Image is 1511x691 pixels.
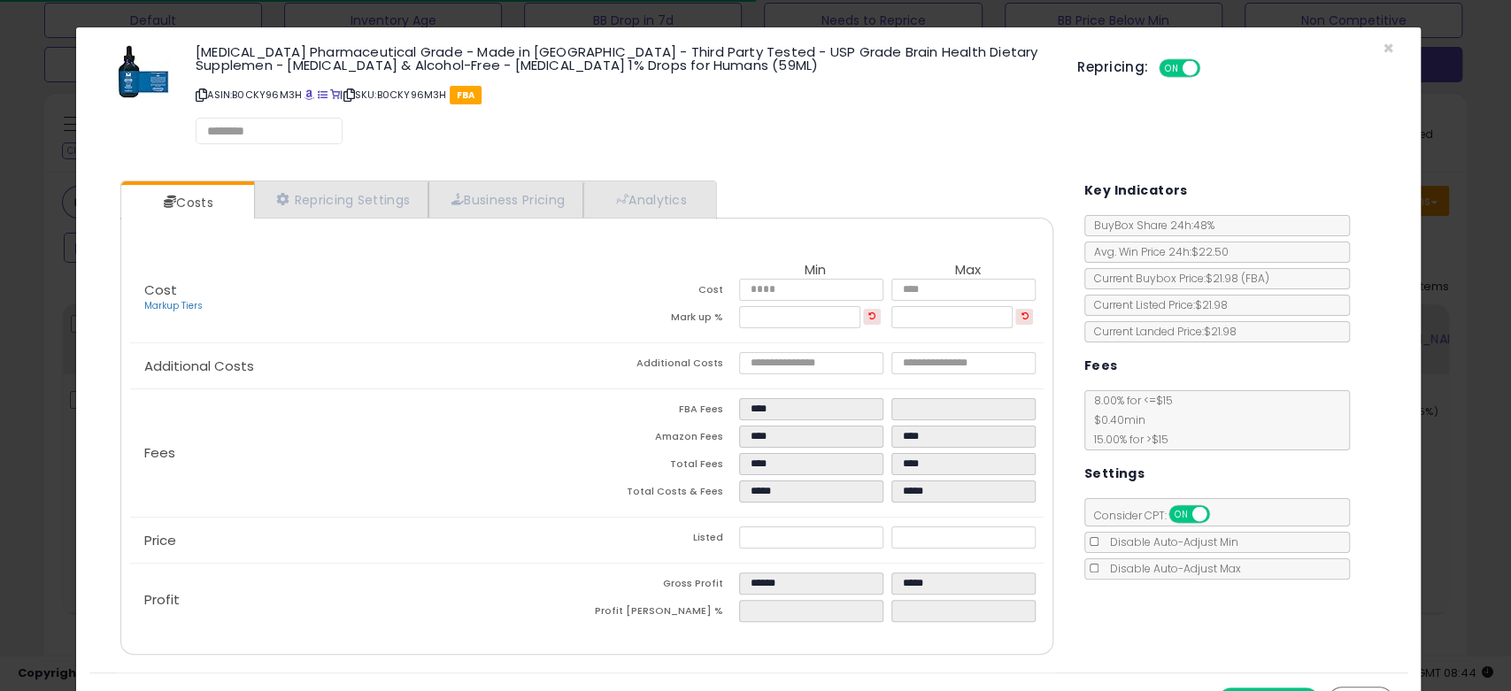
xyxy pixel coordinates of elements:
a: Repricing Settings [254,181,429,218]
td: Profit [PERSON_NAME] % [587,600,739,627]
span: OFF [1206,507,1235,522]
td: FBA Fees [587,398,739,426]
span: ON [1170,507,1192,522]
span: 8.00 % for <= $15 [1085,393,1173,447]
td: Cost [587,279,739,306]
span: FBA [450,86,482,104]
a: BuyBox page [305,88,314,102]
span: × [1383,35,1394,61]
p: Cost [130,283,587,313]
td: Total Fees [587,453,739,480]
h5: Fees [1084,355,1118,377]
a: Business Pricing [428,181,583,218]
span: Current Landed Price: $21.98 [1085,324,1237,339]
span: Current Listed Price: $21.98 [1085,297,1228,312]
a: Markup Tiers [144,299,203,312]
th: Min [739,263,891,279]
p: Additional Costs [130,359,587,373]
span: Current Buybox Price: [1085,271,1269,286]
a: Your listing only [330,88,340,102]
td: Mark up % [587,306,739,334]
span: Disable Auto-Adjust Max [1101,561,1241,576]
td: Total Costs & Fees [587,480,739,508]
h3: [MEDICAL_DATA] Pharmaceutical Grade - Made in [GEOGRAPHIC_DATA] - Third Party Tested - USP Grade ... [196,45,1051,72]
span: 15.00 % for > $15 [1085,432,1168,447]
a: Analytics [583,181,714,218]
td: Listed [587,526,739,554]
p: ASIN: B0CKY96M3H | SKU: B0CKY96M3H [196,81,1051,109]
h5: Repricing: [1077,60,1148,74]
a: All offer listings [318,88,328,102]
p: Price [130,534,587,548]
span: OFF [1198,61,1226,76]
td: Additional Costs [587,352,739,380]
a: Costs [121,185,252,220]
span: Disable Auto-Adjust Min [1101,534,1238,549]
h5: Settings [1084,463,1145,485]
span: $21.98 [1206,271,1269,286]
p: Fees [130,446,587,460]
span: $0.40 min [1085,412,1145,427]
h5: Key Indicators [1084,180,1188,202]
img: 41qnWNFW1iL._SL60_.jpg [116,45,169,98]
td: Gross Profit [587,572,739,600]
span: ON [1161,61,1183,76]
span: ( FBA ) [1241,271,1269,286]
th: Max [891,263,1044,279]
p: Profit [130,593,587,607]
span: Avg. Win Price 24h: $22.50 [1085,244,1229,259]
span: BuyBox Share 24h: 48% [1085,218,1214,233]
span: Consider CPT: [1085,508,1233,523]
td: Amazon Fees [587,426,739,453]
